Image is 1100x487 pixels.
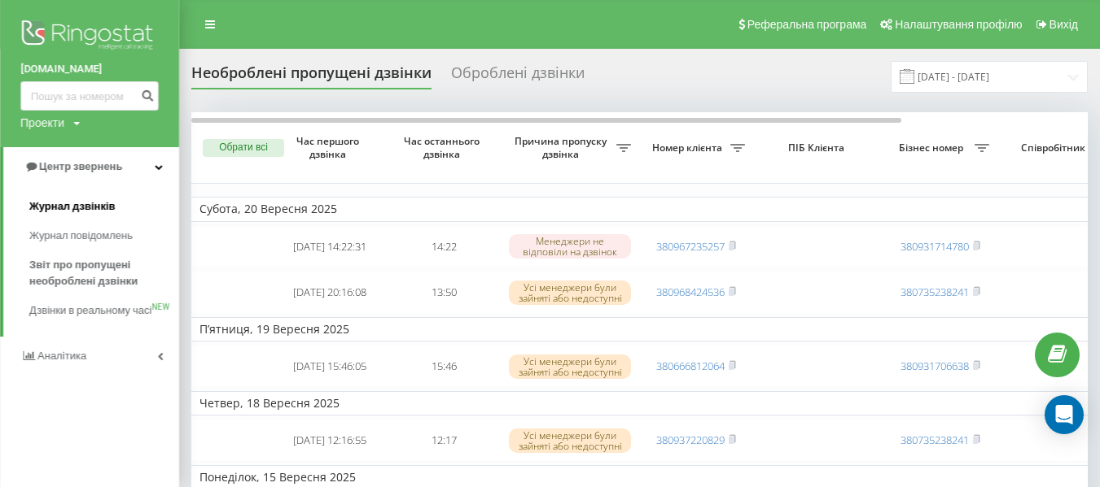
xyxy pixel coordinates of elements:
[1045,395,1084,434] div: Open Intercom Messenger
[509,428,631,453] div: Усі менеджери були зайняті або недоступні
[509,354,631,379] div: Усі менеджери були зайняті або недоступні
[29,192,179,221] a: Журнал дзвінків
[767,141,870,154] span: ПІБ Клієнта
[747,18,867,31] span: Реферальна програма
[451,64,585,89] div: Оброблені дзвінки
[400,135,488,160] span: Час останнього дзвінка
[509,234,631,259] div: Менеджери не відповіли на дзвінок
[29,302,151,319] span: Дзвінки в реальному часі
[387,419,501,462] td: 12:17
[509,280,631,305] div: Усі менеджери були зайняті або недоступні
[20,61,159,77] a: [DOMAIN_NAME]
[387,225,501,268] td: 14:22
[286,135,374,160] span: Час першого дзвінка
[39,160,122,172] span: Центр звернень
[656,285,725,299] a: 380968424536
[901,433,969,447] a: 380735238241
[895,18,1022,31] span: Налаштування профілю
[29,221,179,250] a: Журнал повідомлень
[647,141,730,154] span: Номер клієнта
[273,271,387,314] td: [DATE] 20:16:08
[1050,18,1078,31] span: Вихід
[901,285,969,299] a: 380735238241
[273,345,387,388] td: [DATE] 15:46:05
[37,350,86,362] span: Аналiтика
[656,359,725,373] a: 380666812064
[29,198,116,215] span: Журнал дзвінків
[273,225,387,268] td: [DATE] 14:22:31
[3,147,179,186] a: Центр звернень
[20,115,64,131] div: Проекти
[29,296,179,325] a: Дзвінки в реальному часіNEW
[20,81,159,111] input: Пошук за номером
[509,135,616,160] span: Причина пропуску дзвінка
[387,271,501,314] td: 13:50
[273,419,387,462] td: [DATE] 12:16:55
[29,250,179,296] a: Звіт про пропущені необроблені дзвінки
[901,359,969,373] a: 380931706638
[29,257,171,289] span: Звіт про пропущені необроблені дзвінки
[29,228,133,244] span: Журнал повідомлень
[203,139,284,157] button: Обрати всі
[20,16,159,57] img: Ringostat logo
[656,433,725,447] a: 380937220829
[901,239,969,254] a: 380931714780
[656,239,725,254] a: 380967235257
[387,345,501,388] td: 15:46
[892,141,975,154] span: Бізнес номер
[191,64,432,89] div: Необроблені пропущені дзвінки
